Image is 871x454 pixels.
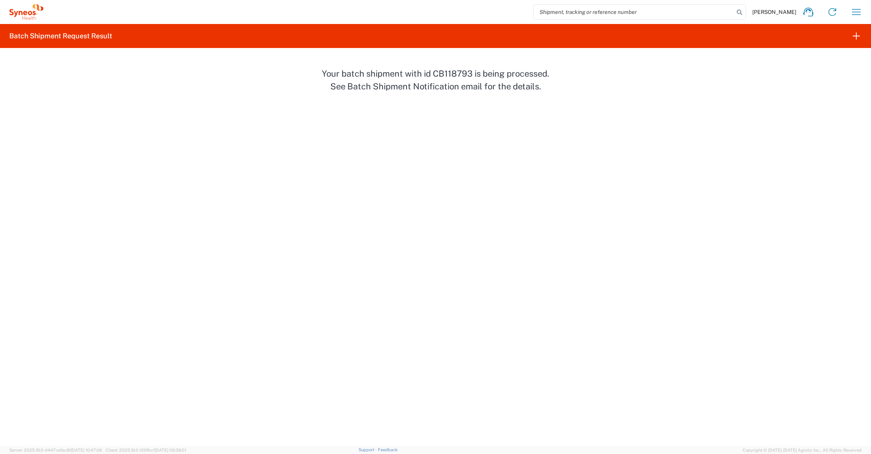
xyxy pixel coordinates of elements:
[155,448,186,452] span: [DATE] 09:39:01
[378,447,398,452] a: Feedback
[106,448,186,452] span: Client: 2025.19.0-129fbcf
[743,447,862,454] span: Copyright © [DATE]-[DATE] Agistix Inc., All Rights Reserved
[9,31,112,41] h2: Batch Shipment Request Result
[71,448,102,452] span: [DATE] 10:47:06
[534,5,734,19] input: Shipment, tracking or reference number
[319,67,552,93] p: Your batch shipment with id CB118793 is being processed. See Batch Shipment Notification email fo...
[9,448,102,452] span: Server: 2025.19.0-d447cefac8f
[752,9,796,15] span: [PERSON_NAME]
[359,447,378,452] a: Support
